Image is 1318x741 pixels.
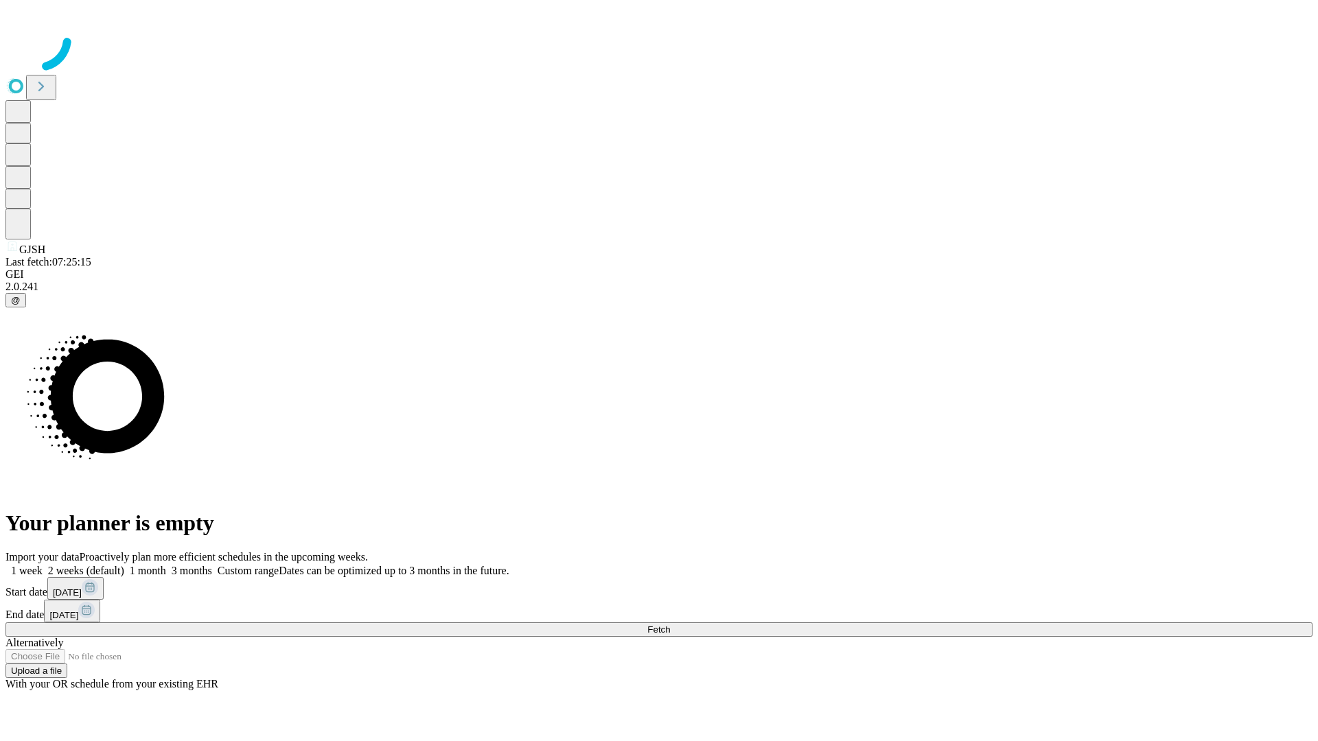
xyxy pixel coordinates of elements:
[5,510,1313,536] h1: Your planner is empty
[279,565,509,576] span: Dates can be optimized up to 3 months in the future.
[5,622,1313,637] button: Fetch
[5,551,80,563] span: Import your data
[5,637,63,648] span: Alternatively
[49,610,78,620] span: [DATE]
[5,663,67,678] button: Upload a file
[80,551,368,563] span: Proactively plan more efficient schedules in the upcoming weeks.
[5,577,1313,600] div: Start date
[5,281,1313,293] div: 2.0.241
[5,293,26,307] button: @
[5,678,218,690] span: With your OR schedule from your existing EHR
[44,600,100,622] button: [DATE]
[5,256,91,268] span: Last fetch: 07:25:15
[5,268,1313,281] div: GEI
[53,587,82,598] span: [DATE]
[11,295,21,305] span: @
[48,565,124,576] span: 2 weeks (default)
[11,565,43,576] span: 1 week
[647,624,670,635] span: Fetch
[5,600,1313,622] div: End date
[47,577,104,600] button: [DATE]
[19,244,45,255] span: GJSH
[172,565,212,576] span: 3 months
[130,565,166,576] span: 1 month
[218,565,279,576] span: Custom range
